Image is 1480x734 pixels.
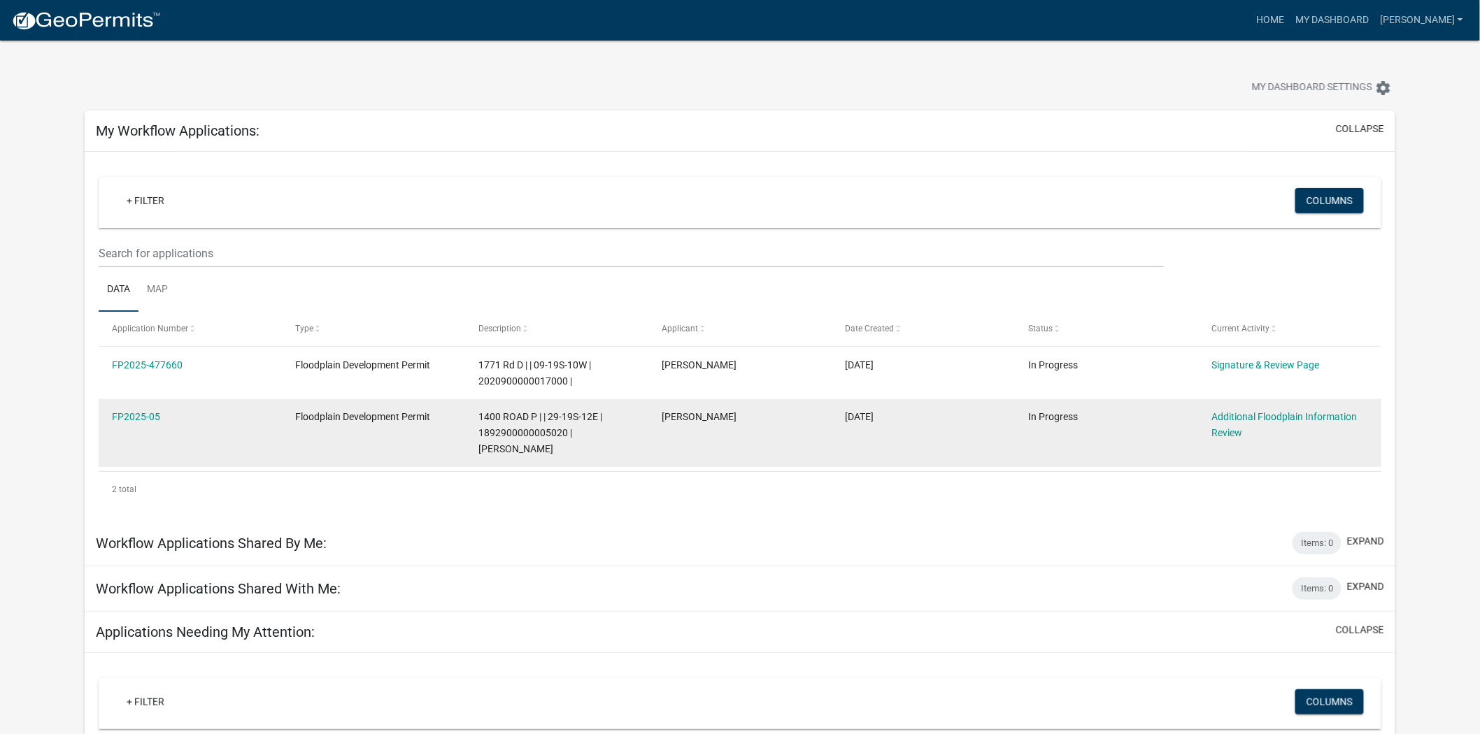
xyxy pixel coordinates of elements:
[1336,122,1384,136] button: collapse
[1290,7,1374,34] a: My Dashboard
[662,359,737,370] span: Wayne
[1252,80,1372,96] span: My Dashboard Settings
[1016,312,1199,345] datatable-header-cell: Status
[1295,188,1364,213] button: Columns
[1295,689,1364,714] button: Columns
[112,359,183,370] a: FP2025-477660
[295,359,430,370] span: Floodplain Development Permit
[99,472,1381,507] div: 2 total
[846,411,874,422] span: 07/31/2025
[1029,324,1053,333] span: Status
[1029,359,1079,370] span: In Progress
[1293,577,1342,600] div: Items: 0
[846,324,895,333] span: Date Created
[295,411,430,422] span: Floodplain Development Permit
[1251,7,1290,34] a: Home
[465,312,648,345] datatable-header-cell: Description
[1375,80,1392,96] i: settings
[662,324,698,333] span: Applicant
[115,188,176,213] a: + Filter
[115,689,176,714] a: + Filter
[99,312,282,345] datatable-header-cell: Application Number
[478,324,521,333] span: Description
[1293,532,1342,554] div: Items: 0
[138,268,176,312] a: Map
[662,411,737,422] span: Wayne
[1241,74,1403,101] button: My Dashboard Settingssettings
[96,122,259,139] h5: My Workflow Applications:
[832,312,1015,345] datatable-header-cell: Date Created
[282,312,465,345] datatable-header-cell: Type
[1029,411,1079,422] span: In Progress
[648,312,832,345] datatable-header-cell: Applicant
[478,411,602,454] span: 1400 ROAD P | | 29-19S-12E | 1892900000005020 | Wayne Scritchfield
[1212,411,1358,438] a: Additional Floodplain Information Review
[96,580,341,597] h5: Workflow Applications Shared With Me:
[1212,359,1320,370] a: Signature & Review Page
[85,152,1395,520] div: collapse
[478,359,591,387] span: 1771 Rd D | | 09-19S-10W | 2020900000017000 |
[99,239,1165,268] input: Search for applications
[1212,324,1270,333] span: Current Activity
[112,411,160,422] a: FP2025-05
[96,624,315,640] h5: Applications Needing My Attention:
[1347,580,1384,594] button: expand
[96,535,327,552] h5: Workflow Applications Shared By Me:
[1347,534,1384,549] button: expand
[99,268,138,312] a: Data
[1336,623,1384,638] button: collapse
[1199,312,1382,345] datatable-header-cell: Current Activity
[846,359,874,370] span: 09/12/2025
[1374,7,1469,34] a: [PERSON_NAME]
[112,324,188,333] span: Application Number
[295,324,313,333] span: Type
